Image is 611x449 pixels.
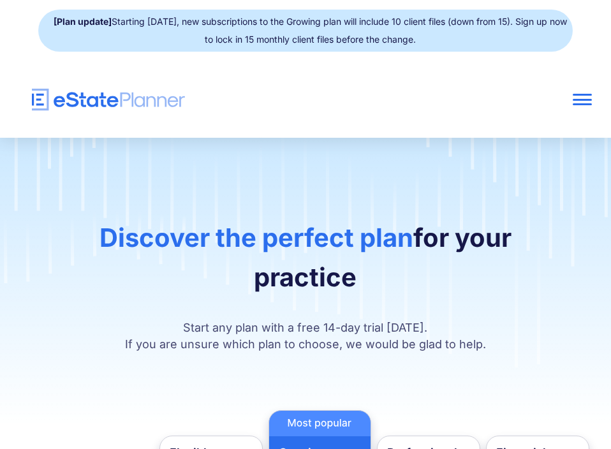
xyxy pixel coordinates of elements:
a: home [19,89,477,111]
span: Discover the perfect plan [99,222,413,253]
p: Start any plan with a free 14-day trial [DATE]. If you are unsure which plan to choose, we would ... [80,320,531,353]
h1: for your practice [80,218,531,310]
strong: [Plan update] [54,16,112,27]
div: Starting [DATE], new subscriptions to the Growing plan will include 10 client files (down from 15... [51,13,569,48]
